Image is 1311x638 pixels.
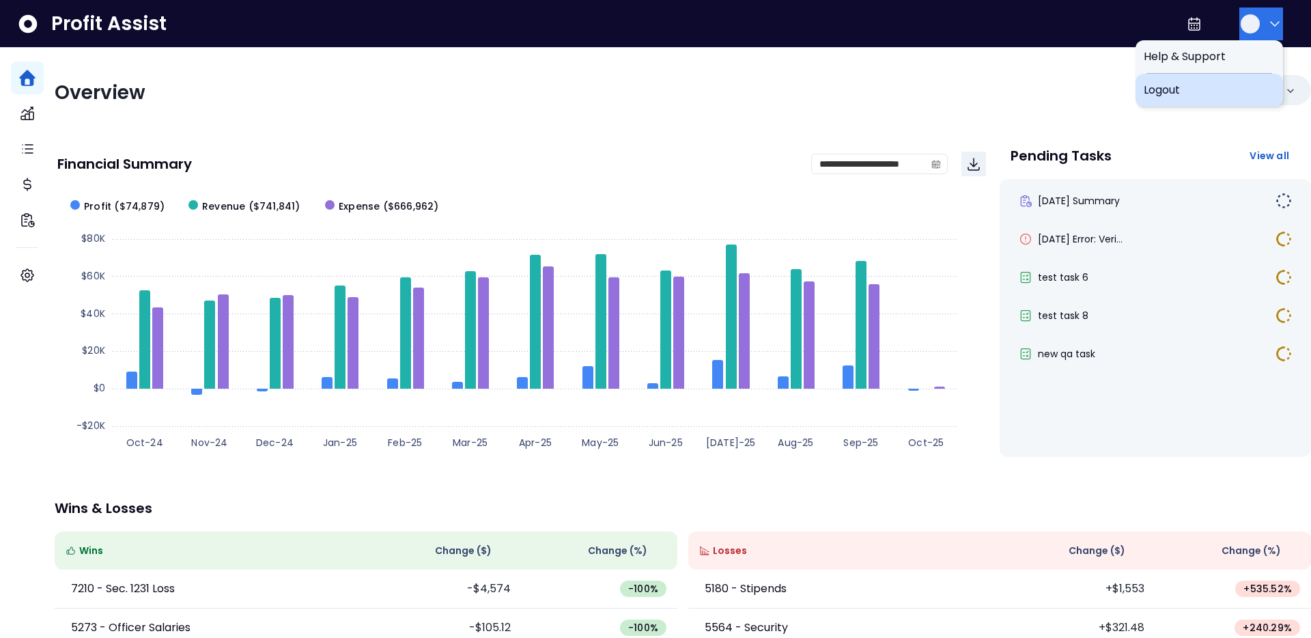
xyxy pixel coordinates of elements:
[191,436,227,449] text: Nov-24
[843,436,878,449] text: Sep-25
[71,581,175,597] p: 7210 - Sec. 1231 Loss
[1038,271,1088,284] span: test task 6
[1222,544,1281,558] span: Change (%)
[1038,347,1095,361] span: new qa task
[71,620,191,636] p: 5273 - Officer Salaries
[908,436,944,449] text: Oct-25
[76,419,105,432] text: -$20K
[588,544,647,558] span: Change (%)
[1275,307,1292,324] img: In Progress
[51,12,167,36] span: Profit Assist
[55,79,145,106] span: Overview
[649,436,683,449] text: Jun-25
[1038,232,1123,246] span: [DATE] Error: Veri...
[519,436,552,449] text: Apr-25
[366,570,522,609] td: -$4,574
[256,436,294,449] text: Dec-24
[82,344,105,357] text: $20K
[706,436,756,449] text: [DATE]-25
[1000,570,1155,609] td: +$1,553
[778,436,813,449] text: Aug-25
[81,232,105,245] text: $80K
[1069,544,1125,558] span: Change ( $ )
[1144,82,1275,98] span: Logout
[1243,621,1292,635] span: + 240.29 %
[202,199,300,214] span: Revenue ($741,841)
[1275,346,1292,362] img: In Progress
[705,620,788,636] p: 5564 - Security
[57,157,192,171] p: Financial Summary
[81,307,105,320] text: $40K
[1275,193,1292,209] img: Not yet Started
[628,621,658,635] span: -100 %
[582,436,619,449] text: May-25
[126,436,163,449] text: Oct-24
[1239,143,1300,168] button: View all
[1038,309,1088,322] span: test task 8
[435,544,492,558] span: Change ( $ )
[628,582,658,596] span: -100 %
[931,159,941,169] svg: calendar
[81,269,105,283] text: $60K
[339,199,439,214] span: Expense ($666,962)
[94,381,105,395] text: $0
[1038,194,1120,208] span: [DATE] Summary
[84,199,165,214] span: Profit ($74,879)
[713,544,747,558] span: Losses
[453,436,488,449] text: Mar-25
[1011,149,1112,163] p: Pending Tasks
[323,436,357,449] text: Jan-25
[1243,582,1292,596] span: + 535.52 %
[1275,269,1292,286] img: In Progress
[79,544,103,558] span: Wins
[388,436,422,449] text: Feb-25
[705,581,787,597] p: 5180 - Stipends
[1275,231,1292,247] img: In Progress
[1250,149,1289,163] span: View all
[961,152,986,176] button: Download
[1144,48,1275,65] span: Help & Support
[55,501,1311,515] p: Wins & Losses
